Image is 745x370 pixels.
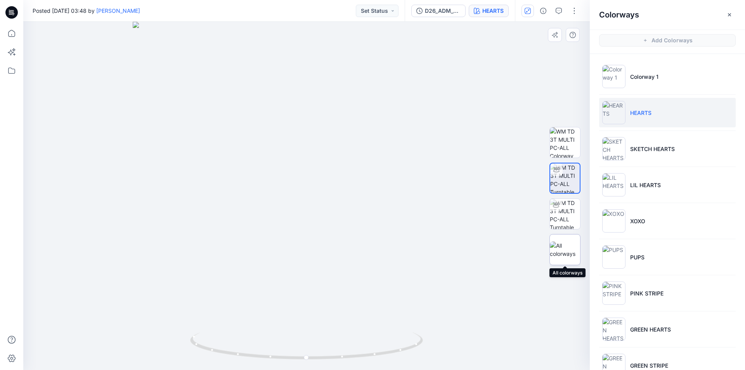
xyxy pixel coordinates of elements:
[550,163,580,193] img: WM TD 3T MULTI PC-ALL Turntable with Avatar
[411,5,466,17] button: D26_ADM_COVERALL
[602,281,625,305] img: PINK STRIPE
[602,318,625,341] img: GREEN HEARTS
[630,145,675,153] p: SKETCH HEARTS
[630,109,651,117] p: HEARTS
[33,7,140,15] span: Posted [DATE] 03:48 by
[550,127,580,158] img: WM TD 3T MULTI PC-ALL Colorway wo Avatar
[469,5,509,17] button: HEARTS
[599,10,639,19] h2: Colorways
[602,209,625,233] img: XOXO
[630,289,664,297] p: PINK STRIPE
[630,181,661,189] p: LIL HEARTS
[96,7,140,14] a: [PERSON_NAME]
[630,253,645,261] p: PUPS
[630,361,668,370] p: GREEN STRIPE
[602,101,625,124] img: HEARTS
[602,245,625,269] img: PUPS
[550,241,580,258] img: All colorways
[602,137,625,160] img: SKETCH HEARTS
[630,217,645,225] p: XOXO
[630,73,658,81] p: Colorway 1
[602,65,625,88] img: Colorway 1
[602,173,625,196] img: LIL HEARTS
[630,325,671,334] p: GREEN HEARTS
[425,7,461,15] div: D26_ADM_COVERALL
[550,199,580,229] img: WM TD 3T MULTI PC-ALL Turntable with Avatar
[482,7,504,15] div: HEARTS
[537,5,549,17] button: Details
